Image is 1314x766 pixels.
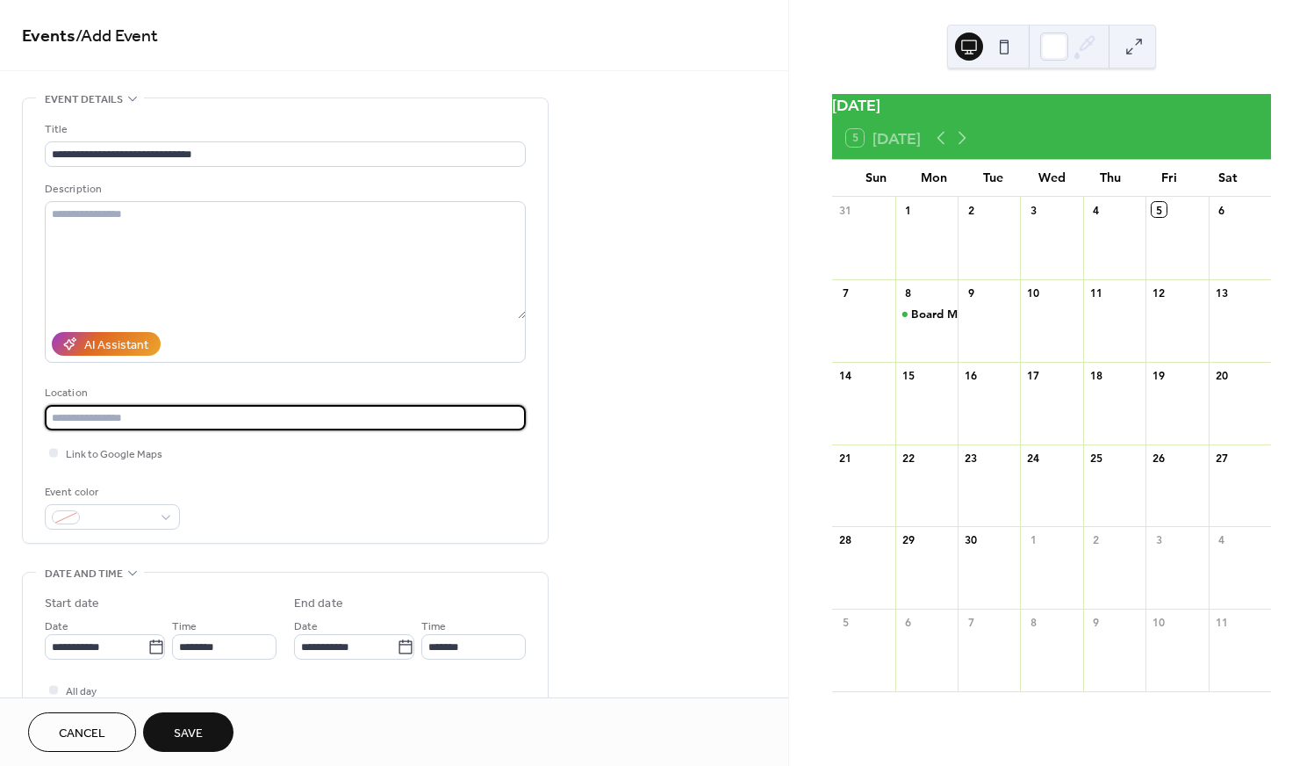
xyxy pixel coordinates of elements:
[421,618,446,636] span: Time
[1088,202,1103,217] div: 4
[911,306,993,322] div: Board Meeting
[1088,532,1103,547] div: 2
[838,202,853,217] div: 31
[45,565,123,583] span: Date and time
[832,94,1271,117] div: [DATE]
[1026,285,1041,300] div: 10
[52,332,161,356] button: AI Assistant
[838,367,853,382] div: 14
[45,120,522,139] div: Title
[1214,615,1229,630] div: 11
[1214,202,1229,217] div: 6
[1081,160,1140,196] div: Thu
[1088,367,1103,382] div: 18
[143,712,233,752] button: Save
[964,532,979,547] div: 30
[1152,202,1167,217] div: 5
[1214,285,1229,300] div: 13
[45,595,99,613] div: Start date
[838,615,853,630] div: 5
[1198,160,1257,196] div: Sat
[1139,160,1198,196] div: Fri
[846,160,905,196] div: Sun
[1026,615,1041,630] div: 8
[294,618,318,636] span: Date
[1026,202,1041,217] div: 3
[901,615,915,630] div: 6
[45,90,123,109] span: Event details
[1152,367,1167,382] div: 19
[66,683,97,701] span: All day
[1214,532,1229,547] div: 4
[59,725,105,743] span: Cancel
[174,725,203,743] span: Save
[964,160,1023,196] div: Tue
[1026,367,1041,382] div: 17
[895,306,958,322] div: Board Meeting
[964,615,979,630] div: 7
[838,450,853,465] div: 21
[1088,450,1103,465] div: 25
[28,712,136,752] button: Cancel
[1026,450,1041,465] div: 24
[901,532,915,547] div: 29
[1088,615,1103,630] div: 9
[294,595,343,613] div: End date
[1152,450,1167,465] div: 26
[1214,367,1229,382] div: 20
[45,618,68,636] span: Date
[964,285,979,300] div: 9
[84,336,148,355] div: AI Assistant
[901,285,915,300] div: 8
[964,367,979,382] div: 16
[1023,160,1081,196] div: Wed
[75,19,158,54] span: / Add Event
[1152,615,1167,630] div: 10
[901,367,915,382] div: 15
[45,384,522,402] div: Location
[901,202,915,217] div: 1
[66,445,162,464] span: Link to Google Maps
[1088,285,1103,300] div: 11
[172,618,197,636] span: Time
[901,450,915,465] div: 22
[1152,285,1167,300] div: 12
[45,180,522,199] div: Description
[45,483,176,502] div: Event color
[838,285,853,300] div: 7
[22,19,75,54] a: Events
[1214,450,1229,465] div: 27
[1026,532,1041,547] div: 1
[964,202,979,217] div: 2
[1152,532,1167,547] div: 3
[838,532,853,547] div: 28
[905,160,964,196] div: Mon
[964,450,979,465] div: 23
